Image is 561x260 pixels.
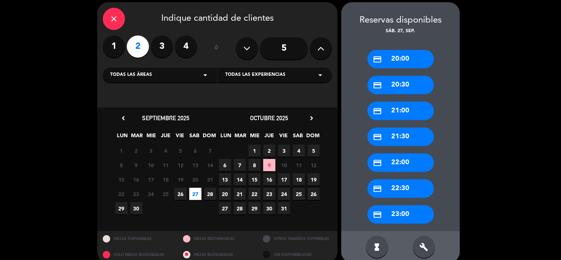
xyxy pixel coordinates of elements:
[249,145,261,157] span: 1
[145,173,157,186] span: 17
[103,8,332,30] div: Indique cantidad de clientes
[293,159,305,171] span: 11
[292,131,304,143] span: SAB
[175,145,187,157] span: 5
[308,188,320,200] span: 26
[278,145,290,157] span: 3
[293,145,305,157] span: 4
[420,243,429,251] i: build
[175,188,187,200] span: 26
[103,36,125,58] label: 1
[368,128,434,146] div: 21:30
[160,173,172,186] span: 18
[278,173,290,186] span: 17
[116,131,129,143] span: LUN
[368,153,434,172] div: 22:00
[110,71,152,79] span: Todas las áreas
[204,159,216,171] span: 14
[131,131,143,143] span: MAR
[373,210,382,219] i: credit_card
[341,28,460,35] div: sáb. 27, sep.
[175,36,197,58] label: 4
[293,173,305,186] span: 18
[308,159,320,171] span: 12
[175,173,187,186] span: 19
[219,173,231,186] span: 13
[234,159,246,171] span: 7
[263,145,276,157] span: 2
[145,131,158,143] span: MIE
[115,173,128,186] span: 15
[263,188,276,200] span: 23
[160,188,172,200] span: 25
[160,131,172,143] span: JUE
[278,159,290,171] span: 10
[119,114,127,122] i: chevron_left
[316,71,325,80] i: arrow_drop_down
[263,131,276,143] span: JUE
[373,132,382,142] i: credit_card
[174,131,186,143] span: VIE
[257,231,338,247] div: OTROS TAMAÑOS DIPONIBLES
[115,145,128,157] span: 1
[189,159,202,171] span: 13
[308,114,315,122] i: chevron_right
[234,173,246,186] span: 14
[263,173,276,186] span: 16
[373,107,382,116] i: credit_card
[368,102,434,120] div: 21:00
[160,159,172,171] span: 11
[175,159,187,171] span: 12
[130,173,142,186] span: 16
[293,188,305,200] span: 25
[249,202,261,215] span: 29
[278,188,290,200] span: 24
[189,173,202,186] span: 20
[307,131,319,143] span: DOM
[373,158,382,168] i: credit_card
[373,81,382,90] i: credit_card
[189,188,202,200] span: 27
[178,231,258,247] div: MESAS RESTRINGIDAS
[204,188,216,200] span: 28
[219,202,231,215] span: 27
[204,145,216,157] span: 7
[130,145,142,157] span: 2
[263,202,276,215] span: 30
[189,145,202,157] span: 6
[189,131,201,143] span: SAB
[234,188,246,200] span: 21
[249,188,261,200] span: 22
[130,202,142,215] span: 30
[109,14,118,23] i: close
[368,50,434,68] div: 20:00
[263,159,276,171] span: 9
[219,159,231,171] span: 6
[115,188,128,200] span: 22
[373,184,382,193] i: credit_card
[220,131,232,143] span: LUN
[308,173,320,186] span: 19
[145,188,157,200] span: 24
[97,231,178,247] div: MESAS DISPONIBLES
[368,205,434,224] div: 23:00
[249,131,261,143] span: MIE
[308,145,320,157] span: 5
[234,202,246,215] span: 28
[373,243,382,251] i: hourglass_full
[145,159,157,171] span: 10
[201,71,210,80] i: arrow_drop_down
[151,36,173,58] label: 3
[142,114,189,122] span: septiembre 2025
[278,131,290,143] span: VIE
[130,188,142,200] span: 23
[234,131,247,143] span: MAR
[145,145,157,157] span: 3
[127,36,149,58] label: 2
[278,202,290,215] span: 31
[341,13,460,28] div: Reservas disponibles
[160,145,172,157] span: 4
[219,188,231,200] span: 20
[205,36,229,61] div: ó
[249,159,261,171] span: 8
